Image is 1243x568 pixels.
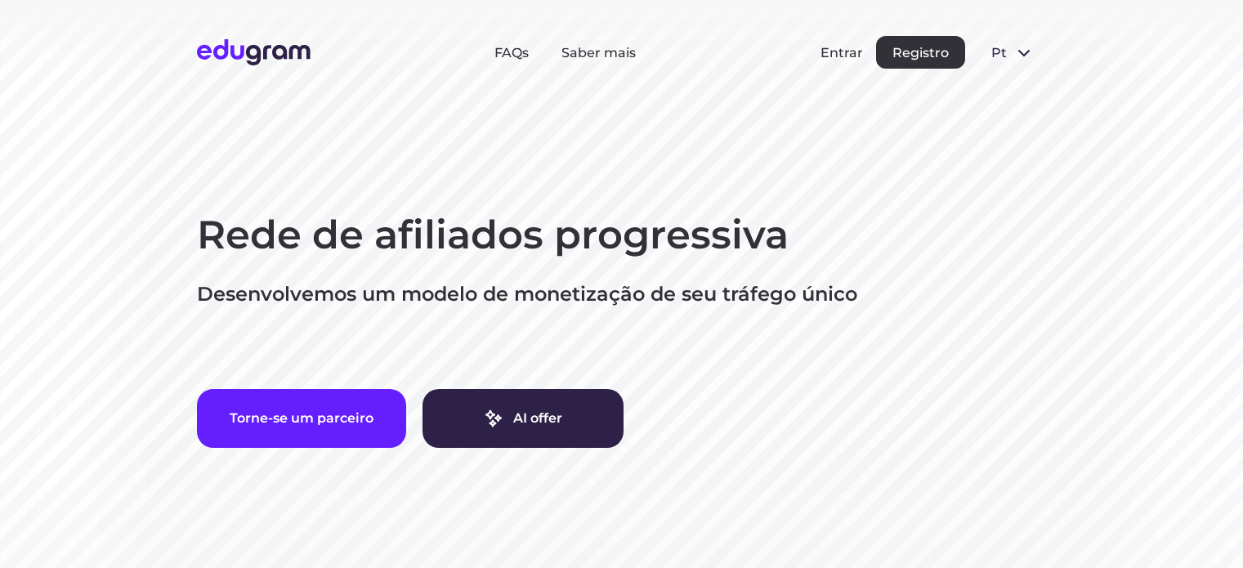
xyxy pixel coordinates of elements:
[423,389,624,448] a: AI offer
[876,36,965,69] button: Registro
[978,36,1047,69] button: pt
[820,45,863,60] button: Entrar
[197,39,311,65] img: Edugram Logo
[197,209,1047,262] h1: Rede de afiliados progressiva
[991,45,1008,60] span: pt
[197,281,1047,307] p: Desenvolvemos um modelo de monetização de seu tráfego único
[561,45,636,60] a: Saber mais
[494,45,529,60] a: FAQs
[197,389,406,448] button: Torne-se um parceiro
